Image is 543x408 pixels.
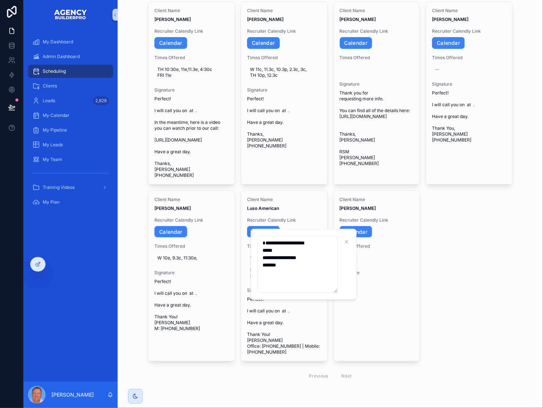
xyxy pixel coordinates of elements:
[28,65,113,78] a: Scheduling
[247,296,321,355] span: Perfect! I will call you on at . Have a great day. Thank You! [PERSON_NAME] Office: [PHONE_NUMBER...
[340,205,376,211] strong: [PERSON_NAME]
[340,37,372,49] a: Calendar
[43,142,63,148] span: My Leads
[340,17,376,22] strong: [PERSON_NAME]
[43,185,75,190] span: Training Videos
[43,98,55,104] span: Leads
[43,68,66,74] span: Scheduling
[340,217,414,223] span: Recruiter Calendly Link
[241,190,328,362] a: Client NameLuso AmericanRecruiter Calendly LinkCalendarTimes OfferedW 1e, 1.3e, 2e,,11.3p TH , FR...
[154,226,187,238] a: Calendar
[250,67,318,78] span: W 11c, 11.3c, 10.3p, 2.3c, 3c, TH 10p, 12.3c
[28,50,113,63] a: Admin Dashboard
[154,87,229,93] span: Signature
[28,196,113,209] a: My Plan
[43,54,80,60] span: Admin Dashboard
[247,287,321,293] span: Signature
[241,1,328,185] a: Client Name[PERSON_NAME]Recruiter Calendly LinkCalendarTimes OfferedW 11c, 11.3c, 10.3p, 2.3c, 3c...
[333,190,420,362] a: Client Name[PERSON_NAME]Recruiter Calendly LinkCalendarTimes Offered--Signature--
[28,153,113,166] a: My Team
[51,391,94,398] p: [PERSON_NAME]
[340,197,414,203] span: Client Name
[432,55,506,61] span: Times Offered
[247,226,280,238] a: Calendar
[157,255,226,261] span: W 10e, 9.3c, 11:30e,
[43,157,62,162] span: My Team
[247,87,321,93] span: Signature
[340,90,414,167] span: Thank you for requesting more info. You can find all of the details here: [URL][DOMAIN_NAME] Than...
[432,81,506,87] span: Signature
[28,181,113,194] a: Training Videos
[28,124,113,137] a: My Pipeline
[250,255,318,279] span: W 1e, 1.3e, 2e,,11.3p TH , FR 1, 1.3e, 2, 2.3 MON 10p
[247,205,279,211] strong: Luso American
[247,243,321,249] span: Times Offered
[340,28,414,34] span: Recruiter Calendly Link
[154,217,229,223] span: Recruiter Calendly Link
[154,37,187,49] a: Calendar
[340,81,414,87] span: Signature
[340,270,414,276] span: Signature
[28,109,113,122] a: My Calendar
[247,55,321,61] span: Times Offered
[247,28,321,34] span: Recruiter Calendly Link
[154,197,229,203] span: Client Name
[43,199,60,205] span: My Plan
[340,55,414,61] span: Times Offered
[247,17,283,22] strong: [PERSON_NAME]
[432,28,506,34] span: Recruiter Calendly Link
[54,9,87,21] img: App logo
[154,28,229,34] span: Recruiter Calendly Link
[28,35,113,49] a: My Dashboard
[435,67,439,72] div: --
[247,217,321,223] span: Recruiter Calendly Link
[28,94,113,107] a: Leads2,828
[28,79,113,93] a: Clients
[432,90,506,143] span: Perfect! I will call you on at . Have a great day. Thank You, [PERSON_NAME] [PHONE_NUMBER]
[247,8,321,14] span: Client Name
[43,83,57,89] span: Clients
[148,190,235,362] a: Client Name[PERSON_NAME]Recruiter Calendly LinkCalendarTimes OfferedW 10e, 9.3c, 11:30e,Signature...
[340,8,414,14] span: Client Name
[333,1,420,185] a: Client Name[PERSON_NAME]Recruiter Calendly LinkCalendarTimes OfferedSignatureThank you for reques...
[154,96,229,178] span: Perfect! I will call you on at . In the meantime, here is a video you can watch prior to our call...
[154,205,191,211] strong: [PERSON_NAME]
[432,8,506,14] span: Client Name
[148,1,235,185] a: Client Name[PERSON_NAME]Recruiter Calendly LinkCalendarTimes OfferedTH 10:30e, 11e,11.3e, 4:30c F...
[43,39,73,45] span: My Dashboard
[247,37,280,49] a: Calendar
[43,127,67,133] span: My Pipeline
[340,243,414,249] span: Times Offered
[247,96,321,149] span: Perfect! I will call you on at . Have a great day. Thanks, [PERSON_NAME] [PHONE_NUMBER]
[43,112,69,118] span: My Calendar
[157,67,226,78] span: TH 10:30e, 11e,11.3e, 4:30c FRI 11e
[24,29,118,219] div: scrollable content
[432,37,465,49] a: Calendar
[154,55,229,61] span: Times Offered
[154,243,229,249] span: Times Offered
[28,138,113,151] a: My Leads
[340,226,372,238] a: Calendar
[154,270,229,276] span: Signature
[154,279,229,332] span: Perfect! I will call you on at . Have a great day. Thank You! [PERSON_NAME] M: [PHONE_NUMBER]
[432,17,468,22] strong: [PERSON_NAME]
[154,17,191,22] strong: [PERSON_NAME]
[247,197,321,203] span: Client Name
[93,96,109,105] div: 2,828
[154,8,229,14] span: Client Name
[426,1,512,185] a: Client Name[PERSON_NAME]Recruiter Calendly LinkCalendarTimes Offered--SignaturePerfect! I will ca...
